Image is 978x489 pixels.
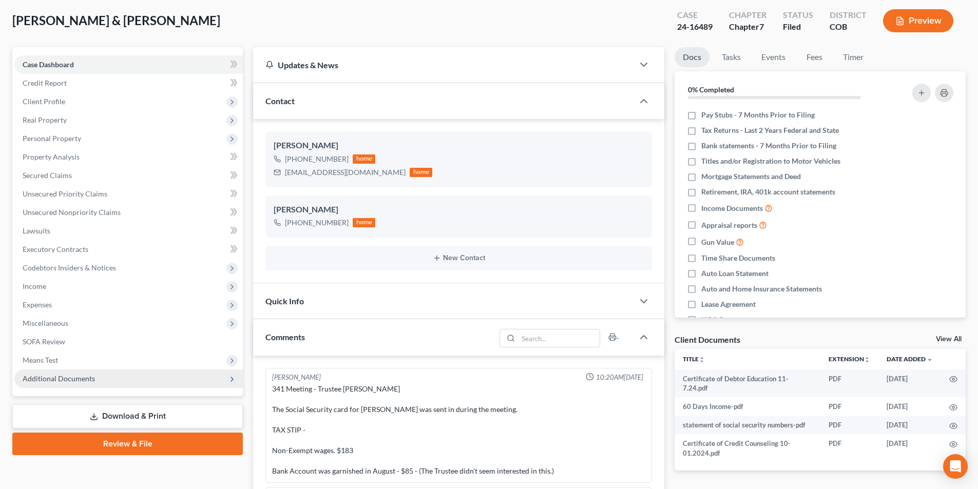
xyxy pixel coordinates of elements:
input: Search... [519,329,600,347]
span: Executory Contracts [23,245,88,253]
div: home [353,154,375,164]
span: HOA Statement [701,315,752,325]
div: Status [783,9,813,21]
a: Tasks [714,47,749,67]
a: Unsecured Nonpriority Claims [14,203,243,222]
div: home [353,218,375,227]
span: Personal Property [23,134,81,143]
button: New Contact [274,254,644,262]
span: Income Documents [701,203,763,213]
a: Download & Print [12,404,243,428]
span: Retirement, IRA, 401k account statements [701,187,835,197]
div: [PERSON_NAME] [274,140,644,152]
span: Secured Claims [23,171,72,180]
div: [PHONE_NUMBER] [285,218,349,228]
div: Chapter [729,21,766,33]
span: Client Profile [23,97,65,106]
div: Case [677,9,713,21]
strong: 0% Completed [688,85,734,94]
a: Docs [675,47,709,67]
a: View All [936,336,962,343]
a: SOFA Review [14,332,243,351]
span: 7 [759,22,764,31]
span: 10:20AM[DATE] [596,373,643,382]
span: Real Property [23,115,67,124]
span: Time Share Documents [701,253,775,263]
a: Titleunfold_more [683,355,705,363]
div: Client Documents [675,334,740,345]
div: Filed [783,21,813,33]
span: Codebtors Insiders & Notices [23,263,116,272]
div: District [830,9,867,21]
span: Appraisal reports [701,220,757,230]
span: Property Analysis [23,152,80,161]
div: Open Intercom Messenger [943,454,968,479]
a: Unsecured Priority Claims [14,185,243,203]
span: Case Dashboard [23,60,74,69]
span: Unsecured Nonpriority Claims [23,208,121,217]
td: [DATE] [878,397,941,416]
span: Auto and Home Insurance Statements [701,284,822,294]
span: Titles and/or Registration to Motor Vehicles [701,156,840,166]
span: Bank statements - 7 Months Prior to Filing [701,141,836,151]
i: expand_more [927,357,933,363]
div: COB [830,21,867,33]
span: Comments [265,332,305,342]
span: Unsecured Priority Claims [23,189,107,198]
span: SOFA Review [23,337,65,346]
div: home [410,168,432,177]
div: 24-16489 [677,21,713,33]
span: Auto Loan Statement [701,268,769,279]
span: Lease Agreement [701,299,756,309]
span: Miscellaneous [23,319,68,327]
td: [DATE] [878,435,941,463]
span: Pay Stubs - 7 Months Prior to Filing [701,110,815,120]
div: Updates & News [265,60,621,70]
i: unfold_more [864,357,870,363]
div: [PHONE_NUMBER] [285,154,349,164]
div: [PERSON_NAME] [272,373,321,382]
span: Means Test [23,356,58,364]
a: Timer [835,47,872,67]
td: PDF [820,397,878,416]
a: Review & File [12,433,243,455]
a: Events [753,47,794,67]
span: Contact [265,96,295,106]
span: Quick Info [265,296,304,306]
button: Preview [883,9,953,32]
a: Secured Claims [14,166,243,185]
div: Chapter [729,9,766,21]
td: [DATE] [878,416,941,435]
i: unfold_more [699,357,705,363]
td: Certificate of Credit Counseling 10-01.2024.pdf [675,435,820,463]
span: Tax Returns - Last 2 Years Federal and State [701,125,839,135]
div: [PERSON_NAME] [274,204,644,216]
a: Date Added expand_more [887,355,933,363]
a: Extensionunfold_more [829,355,870,363]
span: Additional Documents [23,374,95,383]
a: Fees [798,47,831,67]
div: 341 Meeting - Trustee [PERSON_NAME] The Social Security card for [PERSON_NAME] was sent in during... [272,384,645,476]
td: PDF [820,416,878,435]
a: Case Dashboard [14,55,243,74]
span: Credit Report [23,79,67,87]
td: [DATE] [878,369,941,398]
span: Expenses [23,300,52,309]
a: Lawsuits [14,222,243,240]
td: PDF [820,435,878,463]
span: Mortgage Statements and Deed [701,171,801,182]
a: Property Analysis [14,148,243,166]
td: Certificate of Debtor Education 11-7.24.pdf [675,369,820,398]
div: [EMAIL_ADDRESS][DOMAIN_NAME] [285,167,406,178]
a: Executory Contracts [14,240,243,259]
span: Income [23,282,46,290]
span: Gun Value [701,237,734,247]
td: PDF [820,369,878,398]
span: Lawsuits [23,226,50,235]
a: Credit Report [14,74,243,92]
td: 60 Days Income-pdf [675,397,820,416]
span: [PERSON_NAME] & [PERSON_NAME] [12,13,220,28]
td: statement of social security numbers-pdf [675,416,820,435]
